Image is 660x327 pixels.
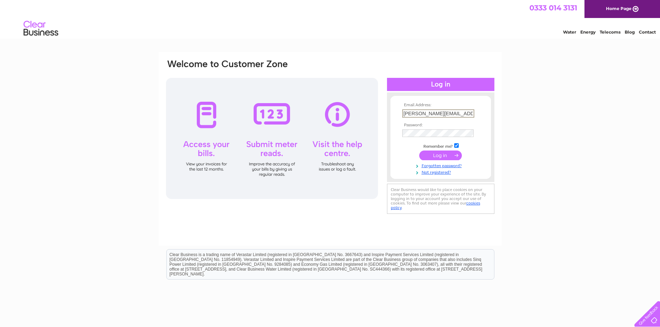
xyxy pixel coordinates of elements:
input: Submit [419,151,462,160]
a: 0333 014 3131 [529,3,577,12]
div: Clear Business would like to place cookies on your computer to improve your experience of the sit... [387,184,494,214]
img: logo.png [23,18,59,39]
a: Energy [580,29,596,35]
a: cookies policy [391,201,480,210]
a: Not registered? [402,169,481,175]
a: Contact [639,29,656,35]
div: Clear Business is a trading name of Verastar Limited (registered in [GEOGRAPHIC_DATA] No. 3667643... [167,4,494,34]
th: Password: [401,123,481,128]
th: Email Address: [401,103,481,108]
a: Water [563,29,576,35]
a: Forgotten password? [402,162,481,169]
td: Remember me? [401,142,481,149]
a: Telecoms [600,29,621,35]
a: Blog [625,29,635,35]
